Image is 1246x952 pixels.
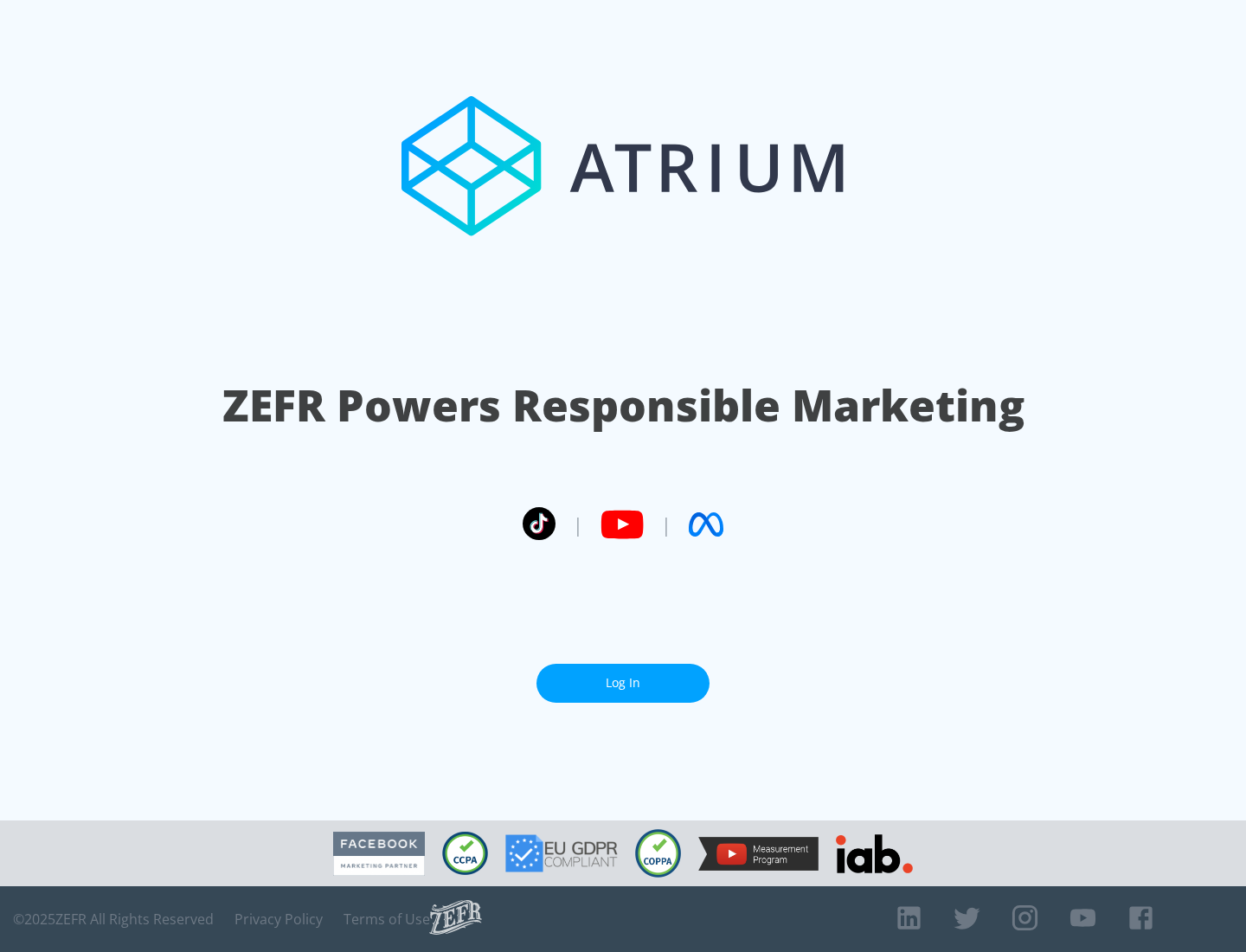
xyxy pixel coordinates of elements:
img: CCPA Compliant [442,832,488,875]
span: | [573,511,583,537]
a: Terms of Use [344,910,430,928]
span: | [661,511,671,537]
img: YouTube Measurement Program [698,837,819,871]
img: Facebook Marketing Partner [333,832,425,876]
span: © 2025 ZEFR All Rights Reserved [13,910,214,928]
h1: ZEFR Powers Responsible Marketing [222,376,1024,435]
img: COPPA Compliant [635,829,681,878]
img: GDPR Compliant [505,834,618,872]
a: Privacy Policy [234,910,323,928]
a: Log In [536,664,710,703]
img: IAB [836,834,913,873]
